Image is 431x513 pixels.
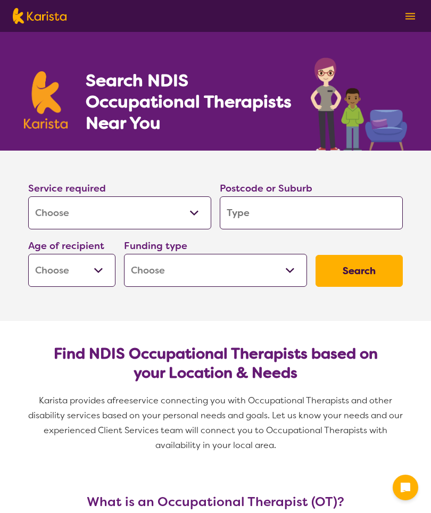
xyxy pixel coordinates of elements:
button: Search [316,255,403,287]
img: menu [405,13,415,20]
input: Type [220,196,403,229]
label: Funding type [124,239,187,252]
span: free [112,395,129,406]
h3: What is an Occupational Therapist (OT)? [24,494,407,509]
span: service connecting you with Occupational Therapists and other disability services based on your p... [28,395,405,451]
img: occupational-therapy [311,57,407,151]
img: Karista logo [13,8,67,24]
label: Service required [28,182,106,195]
label: Postcode or Suburb [220,182,312,195]
label: Age of recipient [28,239,104,252]
img: Karista logo [24,71,68,129]
h2: Find NDIS Occupational Therapists based on your Location & Needs [37,344,394,383]
h1: Search NDIS Occupational Therapists Near You [86,70,293,134]
span: Karista provides a [39,395,112,406]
